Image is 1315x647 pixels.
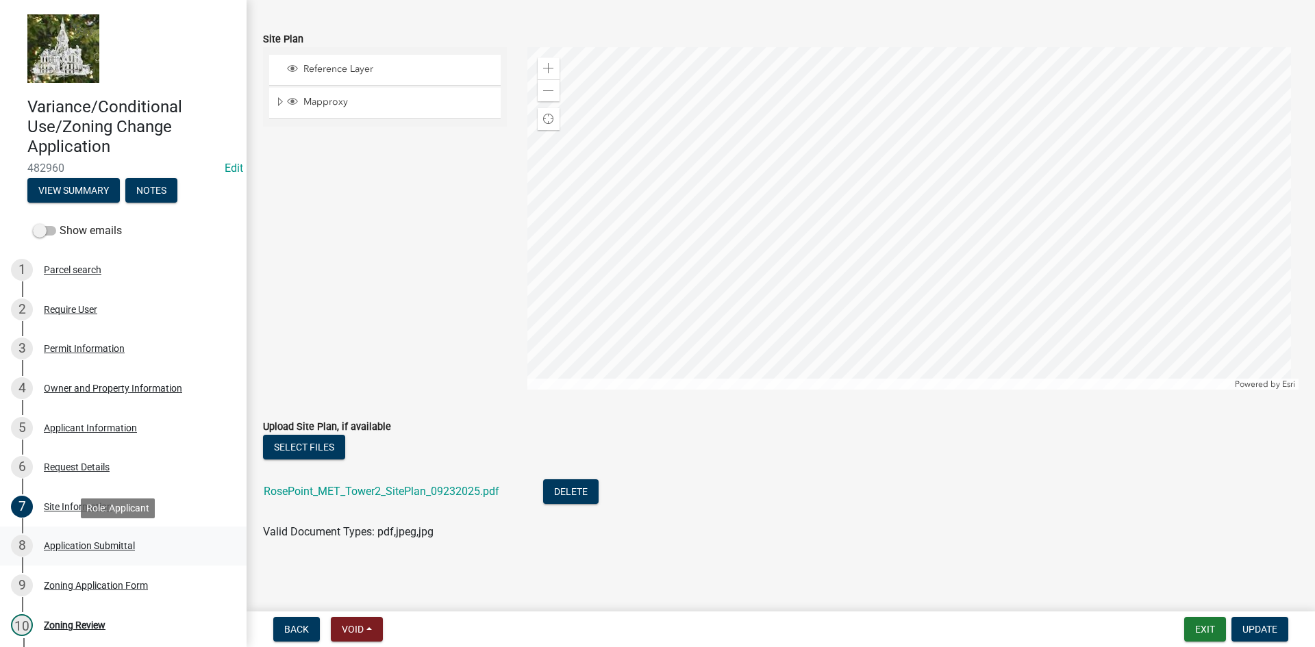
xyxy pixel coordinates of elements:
wm-modal-confirm: Delete Document [543,486,599,499]
a: Edit [225,162,243,175]
span: Back [284,624,309,635]
div: 10 [11,614,33,636]
li: Reference Layer [269,55,501,86]
h4: Variance/Conditional Use/Zoning Change Application [27,97,236,156]
span: Update [1242,624,1277,635]
div: Applicant Information [44,423,137,433]
wm-modal-confirm: Summary [27,186,120,197]
button: Void [331,617,383,642]
div: Parcel search [44,265,101,275]
div: Find my location [538,108,560,130]
div: 4 [11,377,33,399]
div: 1 [11,259,33,281]
button: View Summary [27,178,120,203]
label: Site Plan [263,35,303,45]
div: Permit Information [44,344,125,353]
div: Powered by [1231,379,1299,390]
span: Reference Layer [300,63,496,75]
div: 3 [11,338,33,359]
div: Site Information [44,502,112,511]
wm-modal-confirm: Edit Application Number [225,162,243,175]
div: 5 [11,417,33,439]
span: Expand [275,96,285,110]
span: Valid Document Types: pdf,jpeg,jpg [263,525,434,538]
div: Reference Layer [285,63,496,77]
img: Marshall County, Iowa [27,14,99,83]
a: Esri [1282,379,1295,389]
div: Mapproxy [285,96,496,110]
div: 7 [11,496,33,518]
label: Upload Site Plan, if available [263,422,391,432]
li: Mapproxy [269,88,501,119]
button: Exit [1184,617,1226,642]
button: Back [273,617,320,642]
div: Require User [44,305,97,314]
span: 482960 [27,162,219,175]
div: 2 [11,299,33,320]
ul: Layer List [268,51,502,123]
span: Mapproxy [300,96,496,108]
button: Delete [543,479,599,504]
div: 9 [11,574,33,596]
button: Notes [125,178,177,203]
button: Select files [263,435,345,459]
div: Zoning Application Form [44,581,148,590]
label: Show emails [33,223,122,239]
div: Owner and Property Information [44,383,182,393]
div: Role: Applicant [81,498,155,518]
div: Zoning Review [44,620,105,630]
div: Application Submittal [44,541,135,550]
div: 6 [11,456,33,478]
button: Update [1231,617,1288,642]
div: Zoom in [538,58,560,79]
div: Request Details [44,462,110,472]
wm-modal-confirm: Notes [125,186,177,197]
div: 8 [11,535,33,557]
div: Zoom out [538,79,560,101]
a: RosePoint_MET_Tower2_SitePlan_09232025.pdf [264,485,499,498]
span: Void [342,624,364,635]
